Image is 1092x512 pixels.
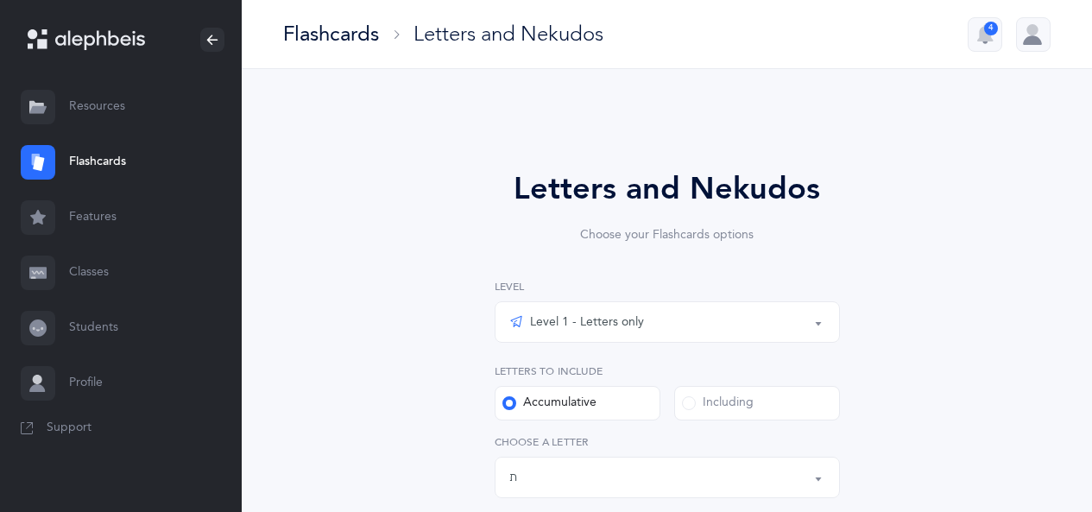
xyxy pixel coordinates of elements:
div: ת [509,469,517,487]
div: Including [682,395,754,412]
button: Level 1 - Letters only [495,301,840,343]
div: Level 1 - Letters only [509,312,644,332]
label: Level [495,279,840,294]
button: 4 [968,17,1002,52]
div: Choose your Flashcards options [446,226,888,244]
label: Letters to include [495,363,840,379]
button: ת [495,457,840,498]
div: Letters and Nekudos [446,166,888,212]
div: Flashcards [283,20,379,48]
span: Support [47,420,92,437]
div: Letters and Nekudos [413,20,603,48]
div: Accumulative [502,395,596,412]
div: 4 [984,22,998,35]
label: Choose a letter [495,434,840,450]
